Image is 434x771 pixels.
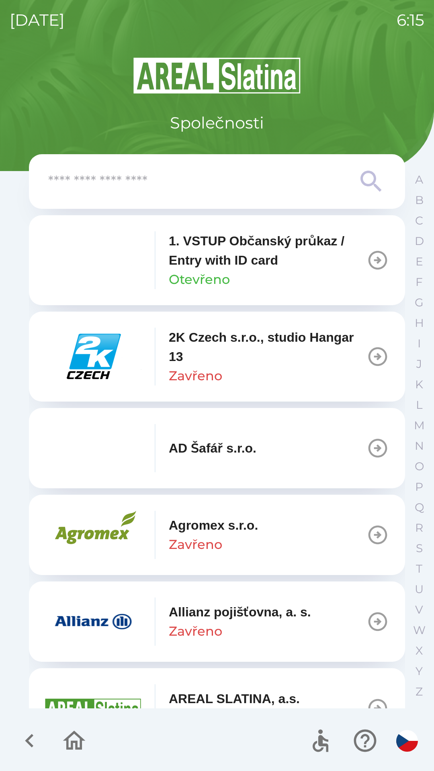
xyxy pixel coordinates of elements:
[29,56,405,95] img: Logo
[415,316,424,330] p: H
[415,234,424,248] p: D
[416,562,422,576] p: T
[29,668,405,749] button: AREAL SLATINA, a.s.Zavřeno
[10,8,65,32] p: [DATE]
[415,296,424,310] p: G
[416,685,423,699] p: Z
[169,516,258,535] p: Agromex s.r.o.
[409,333,429,354] button: I
[169,535,222,554] p: Zavřeno
[409,559,429,579] button: T
[415,521,423,535] p: R
[169,366,222,385] p: Zavřeno
[169,622,222,641] p: Zavřeno
[45,332,141,381] img: 46855577-05aa-44e5-9e88-426d6f140dc0.png
[29,215,405,305] button: 1. VSTUP Občanský průkaz / Entry with ID cardOtevřeno
[45,598,141,646] img: f3415073-8ef0-49a2-9816-fbbc8a42d535.png
[416,664,423,678] p: Y
[415,500,424,514] p: Q
[415,193,424,207] p: B
[169,270,230,289] p: Otevřeno
[416,275,423,289] p: F
[409,477,429,497] button: P
[409,620,429,640] button: W
[45,236,141,284] img: 79c93659-7a2c-460d-85f3-2630f0b529cc.png
[416,398,422,412] p: L
[416,255,423,269] p: E
[416,644,423,658] p: X
[409,374,429,395] button: K
[415,439,424,453] p: N
[415,459,424,473] p: O
[415,603,423,617] p: V
[409,251,429,272] button: E
[29,408,405,488] button: AD Šafář s.r.o.
[45,424,141,472] img: fe4c8044-c89c-4fb5-bacd-c2622eeca7e4.png
[409,395,429,415] button: L
[409,231,429,251] button: D
[409,518,429,538] button: R
[29,581,405,662] button: Allianz pojišťovna, a. s.Zavřeno
[409,600,429,620] button: V
[169,328,366,366] p: 2K Czech s.r.o., studio Hangar 13
[169,231,366,270] p: 1. VSTUP Občanský průkaz / Entry with ID card
[415,214,423,228] p: C
[414,418,425,432] p: M
[409,579,429,600] button: U
[29,312,405,402] button: 2K Czech s.r.o., studio Hangar 13Zavřeno
[409,354,429,374] button: J
[409,190,429,210] button: B
[409,497,429,518] button: Q
[409,292,429,313] button: G
[396,730,418,752] img: cs flag
[415,377,423,392] p: K
[170,111,264,135] p: Společnosti
[415,480,423,494] p: P
[409,661,429,681] button: Y
[415,173,423,187] p: A
[409,415,429,436] button: M
[409,681,429,702] button: Z
[418,337,421,351] p: I
[413,623,426,637] p: W
[409,210,429,231] button: C
[409,272,429,292] button: F
[169,602,311,622] p: Allianz pojišťovna, a. s.
[409,313,429,333] button: H
[409,538,429,559] button: S
[415,582,424,596] p: U
[169,689,300,708] p: AREAL SLATINA, a.s.
[416,541,423,555] p: S
[416,357,422,371] p: J
[45,684,141,732] img: aad3f322-fb90-43a2-be23-5ead3ef36ce5.png
[409,169,429,190] button: A
[29,495,405,575] button: Agromex s.r.o.Zavřeno
[409,436,429,456] button: N
[169,439,256,458] p: AD Šafář s.r.o.
[409,640,429,661] button: X
[409,456,429,477] button: O
[397,8,424,32] p: 6:15
[45,511,141,559] img: 33c739ec-f83b-42c3-a534-7980a31bd9ae.png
